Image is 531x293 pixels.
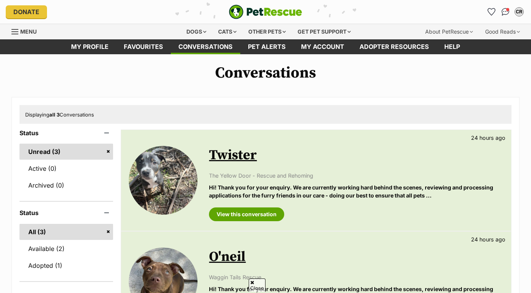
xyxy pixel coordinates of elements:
a: Twister [209,147,257,164]
img: chat-41dd97257d64d25036548639549fe6c8038ab92f7586957e7f3b1b290dea8141.svg [502,8,510,16]
a: Adopted (1) [19,257,113,274]
div: Other pets [243,24,291,39]
p: Hi! Thank you for your enquiry. We are currently working hard behind the scenes, reviewing and pr... [209,183,503,200]
a: Adopter resources [352,39,437,54]
a: View this conversation [209,207,284,221]
p: Waggin Tails Rescue [209,273,503,281]
a: PetRescue [229,5,302,19]
img: Twister [129,146,198,215]
img: logo-e224e6f780fb5917bec1dbf3a21bbac754714ae5b6737aabdf751b685950b380.svg [229,5,302,19]
a: Available (2) [19,241,113,257]
a: Archived (0) [19,177,113,193]
div: Good Reads [480,24,525,39]
a: Favourites [486,6,498,18]
div: Cats [213,24,242,39]
a: conversations [171,39,240,54]
a: My profile [63,39,116,54]
header: Status [19,130,113,136]
p: The Yellow Door - Rescue and Rehoming [209,172,503,180]
a: Favourites [116,39,171,54]
div: About PetRescue [420,24,478,39]
a: My account [293,39,352,54]
a: Unread (3) [19,144,113,160]
a: Donate [6,5,47,18]
ul: Account quick links [486,6,525,18]
span: Displaying Conversations [25,112,94,118]
span: Menu [20,28,37,35]
div: Dogs [181,24,212,39]
a: O'neil [209,248,246,265]
a: All (3) [19,224,113,240]
div: Get pet support [292,24,356,39]
span: Close [249,278,265,292]
button: My account [513,6,525,18]
a: Pet alerts [240,39,293,54]
div: CR [515,8,523,16]
a: Help [437,39,468,54]
a: Conversations [499,6,512,18]
p: 24 hours ago [471,134,505,142]
p: 24 hours ago [471,235,505,243]
a: Menu [11,24,42,38]
a: Active (0) [19,160,113,176]
header: Status [19,209,113,216]
strong: all 3 [49,112,60,118]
